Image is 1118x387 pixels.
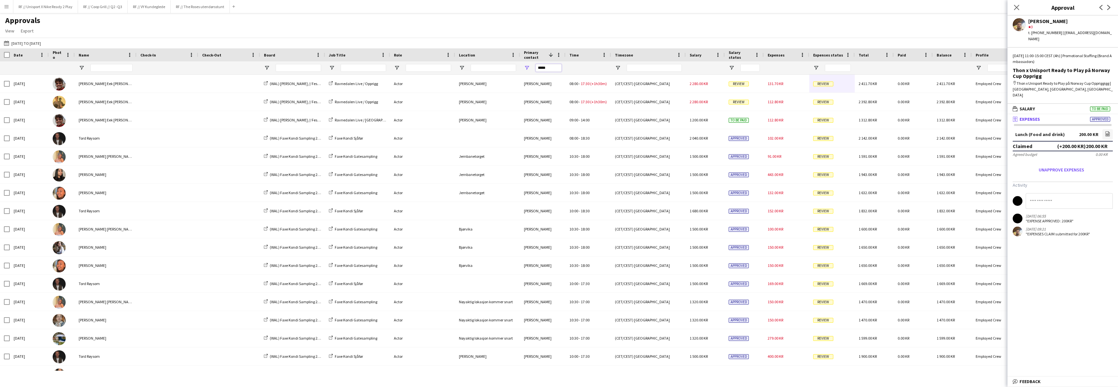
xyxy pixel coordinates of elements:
span: Balance [937,53,952,57]
button: Open Filter Menu [329,65,335,71]
div: (CET/CEST) [GEOGRAPHIC_DATA] [611,366,686,383]
span: 10:30 [569,154,578,159]
span: Job Title [329,53,345,57]
div: (CET/CEST) [GEOGRAPHIC_DATA] [611,184,686,202]
div: [PERSON_NAME] [455,75,520,93]
a: Faxe Kondi Sjåfør [329,136,363,141]
mat-expansion-panel-header: Feedback [1007,377,1118,386]
div: [PERSON_NAME] [75,329,136,347]
div: [PERSON_NAME] [75,238,136,256]
button: Open Filter Menu [79,65,84,71]
span: Paid [898,53,906,57]
div: [PERSON_NAME] Eek [PERSON_NAME] [75,75,136,93]
span: - [579,136,580,141]
img: Booni Belay Geleta [53,187,66,200]
input: Name Filter Input [90,64,133,72]
mat-expansion-panel-header: ExpensesApproved [1007,114,1118,124]
span: Faxe Kondi Gatesampling [335,154,377,159]
h3: Approval [1007,3,1118,12]
div: [PERSON_NAME] [520,111,565,129]
a: Ravnedalen Live / Opprigg [329,81,378,86]
div: (CET/CEST) [GEOGRAPHIC_DATA] [611,202,686,220]
a: Faxe Kondi Gatesampling [329,172,377,177]
span: 2 040.00 KR [690,136,708,141]
span: Faxe Kondi Sjåfør [335,136,363,141]
span: Photo [53,50,63,60]
button: Open Filter Menu [729,65,734,71]
a: Faxe Kondi Gatesampling [329,336,377,341]
div: [DATE] [10,75,49,93]
span: Salary [1020,106,1035,112]
div: Nøyaktig lokasjon kommer snart [455,293,520,311]
span: 2 411.70 KR [937,81,955,86]
span: 112.80 KR [768,99,783,104]
a: (WAL) Faxe Kondi Sampling 2025 [264,281,323,286]
div: [PERSON_NAME] [PERSON_NAME] [75,147,136,165]
span: 2 142.00 KR [859,136,877,141]
div: Bjørvika [455,238,520,256]
div: Actor [390,129,455,147]
span: Approved [729,136,749,141]
div: [DATE] [10,256,49,274]
div: [PERSON_NAME] [520,329,565,347]
div: [PERSON_NAME] [75,166,136,183]
a: Faxe Kondi Sjåfør [329,208,363,213]
div: [PERSON_NAME] [75,184,136,202]
a: Faxe Kondi Gatesampling [329,154,377,159]
span: - [579,118,580,122]
span: (+1h30m) [590,99,607,104]
span: 2 280.00 KR [690,99,708,104]
span: 08:00 [569,81,578,86]
div: Tord Røysom [75,129,136,147]
span: Faxe Kondi Gatesampling [335,227,377,231]
a: Faxe Kondi Gatesampling [329,190,377,195]
div: Actor [390,293,455,311]
img: Albert Eek Minassian [53,114,66,127]
mat-expansion-panel-header: SalaryTo be paid [1007,104,1118,114]
a: (WAL) Faxe Kondi Sampling 2025 [264,318,323,322]
img: Maren Larsen [53,332,66,345]
img: Hannah Ludivia Rotbæk Meling [53,296,66,309]
div: (CET/CEST) [GEOGRAPHIC_DATA] [611,75,686,93]
span: Faxe Kondi Gatesampling [335,336,377,341]
div: Claimed [1013,143,1032,149]
input: Timezone Filter Input [627,64,682,72]
span: Review [729,81,749,86]
a: Faxe Kondi Sjåfør [329,354,363,359]
span: Expenses [768,53,785,57]
div: (CET/CEST) [GEOGRAPHIC_DATA] [611,129,686,147]
span: (WAL) Faxe Kondi Sampling 2025 [270,208,323,213]
div: [DATE] [10,329,49,347]
span: (WAL) Faxe Kondi Sampling 2025 [270,354,323,359]
span: Time [569,53,579,57]
a: Ravnedalen Live / Opprigg [329,99,378,104]
span: 14:00 [581,118,590,122]
span: 2 392.80 KR [859,99,877,104]
div: [PERSON_NAME] [PERSON_NAME] [75,220,136,238]
div: [PERSON_NAME] [520,256,565,274]
span: 2 142.00 KR [937,136,955,141]
a: Faxe Kondi Gatesampling [329,318,377,322]
span: Role [394,53,402,57]
span: 08:00 [569,136,578,141]
div: [DATE] [10,275,49,293]
a: (WAL) Faxe Kondi Sampling 2025 [264,208,323,213]
span: 102.00 KR [768,136,783,141]
div: [PERSON_NAME] [455,111,520,129]
span: - [579,154,580,159]
span: 09:00 [569,118,578,122]
div: Jernbanetorget [455,147,520,165]
input: Board Filter Input [276,64,321,72]
div: [PERSON_NAME] [520,129,565,147]
span: Ravnedalen Live / Opprigg [335,99,378,104]
span: Check-Out [202,53,221,57]
img: Victor Eek Minassian [53,96,66,109]
div: (CET/CEST) [GEOGRAPHIC_DATA] [611,111,686,129]
span: (WAL) Faxe Kondi Sampling 2025 [270,190,323,195]
div: Actor [390,311,455,329]
span: Faxe Kondi Gatesampling [335,263,377,268]
span: 18:30 [581,136,590,141]
div: Jernbanetorget [455,184,520,202]
img: Alexander Lien [53,314,66,327]
div: [PERSON_NAME] [520,293,565,311]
